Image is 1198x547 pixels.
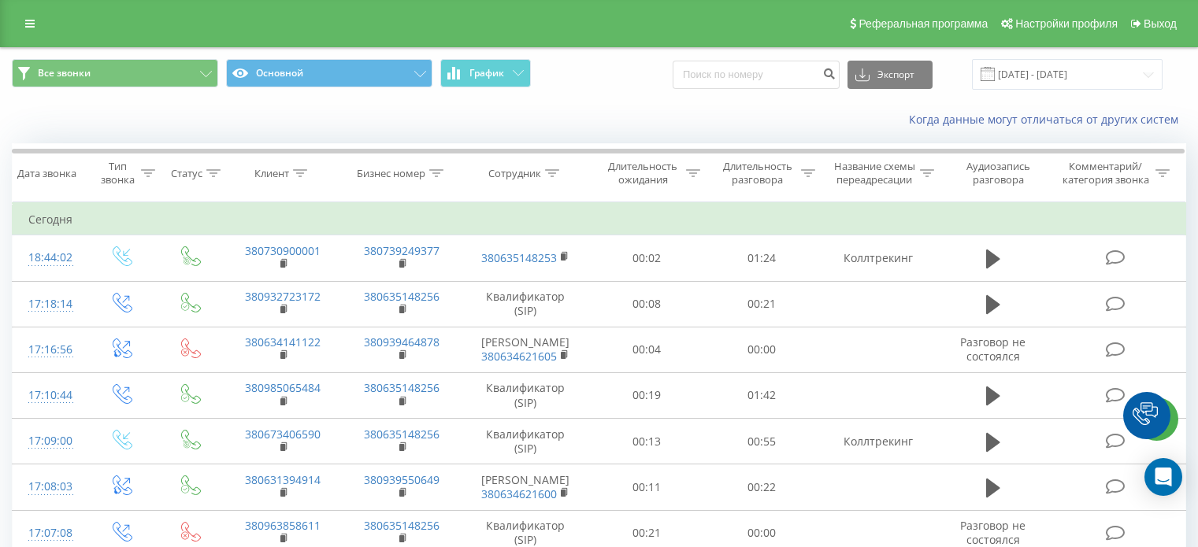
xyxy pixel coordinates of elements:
div: 17:08:03 [28,471,70,502]
td: [PERSON_NAME] [462,327,590,372]
td: 00:02 [590,235,704,281]
td: Коллтрекинг [818,419,937,464]
a: 380932723172 [245,289,321,304]
div: Бизнес номер [357,167,425,180]
input: Поиск по номеру [673,61,840,89]
span: Выход [1144,17,1177,30]
td: 01:24 [704,235,818,281]
td: 00:22 [704,464,818,510]
td: 00:19 [590,372,704,418]
a: 380634621600 [481,486,557,501]
button: График [440,59,531,87]
a: 380634141122 [245,334,321,349]
td: [PERSON_NAME] [462,464,590,510]
div: Open Intercom Messenger [1144,458,1182,496]
div: Статус [171,167,202,180]
span: Настройки профиля [1015,17,1118,30]
td: Квалификатор (SIP) [462,281,590,327]
a: 380635148256 [364,380,440,395]
td: 00:13 [590,419,704,464]
a: 380635148256 [364,289,440,304]
span: График [469,68,504,79]
div: Дата звонка [17,167,76,180]
a: 380635148256 [364,518,440,533]
div: 17:16:56 [28,334,70,365]
a: 380963858611 [245,518,321,533]
a: 380939550649 [364,472,440,487]
a: 380635148256 [364,427,440,442]
div: Клиент [254,167,289,180]
div: Название схемы переадресации [833,160,916,187]
td: 00:08 [590,281,704,327]
a: 380673406590 [245,427,321,442]
div: Сотрудник [488,167,541,180]
div: 17:10:44 [28,380,70,411]
a: 380635148253 [481,250,557,265]
div: 18:44:02 [28,242,70,273]
a: 380631394914 [245,472,321,487]
td: 00:04 [590,327,704,372]
td: Коллтрекинг [818,235,937,281]
span: Реферальная программа [859,17,988,30]
button: Все звонки [12,59,218,87]
td: Квалификатор (SIP) [462,419,590,464]
td: 00:55 [704,419,818,464]
div: Длительность ожидания [604,160,683,187]
a: 380739249377 [364,243,440,258]
span: Все звонки [38,67,91,79]
td: 00:11 [590,464,704,510]
a: 380985065484 [245,380,321,395]
div: 17:18:14 [28,289,70,320]
div: Комментарий/категория звонка [1059,160,1152,187]
span: Разговор не состоялся [960,518,1026,547]
div: 17:09:00 [28,426,70,456]
a: Когда данные могут отличаться от других систем [909,112,1186,127]
td: Сегодня [13,204,1186,235]
a: 380730900001 [245,243,321,258]
td: 00:00 [704,327,818,372]
button: Экспорт [848,61,933,89]
span: Разговор не состоялся [960,334,1026,364]
div: Тип звонка [99,160,136,187]
a: 380939464878 [364,334,440,349]
td: 00:21 [704,281,818,327]
button: Основной [226,59,432,87]
td: Квалификатор (SIP) [462,372,590,418]
td: 01:42 [704,372,818,418]
div: Аудиозапись разговора [952,160,1044,187]
div: Длительность разговора [718,160,797,187]
a: 380634621605 [481,349,557,364]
